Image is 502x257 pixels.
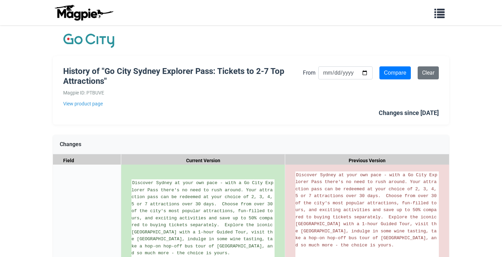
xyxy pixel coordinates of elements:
[418,66,439,79] a: Clear
[379,66,411,79] input: Compare
[63,89,303,97] div: Magpie ID: PTBUVE
[63,32,114,49] img: Company Logo
[295,172,439,248] span: Discover Sydney at your own pace - with a Go City Explorer Pass there's no need to rush around. Y...
[53,154,121,167] div: Field
[121,154,285,167] div: Current Version
[303,68,316,77] label: From
[379,108,439,118] div: Changes since [DATE]
[63,100,303,107] a: View product page
[285,154,449,167] div: Previous Version
[53,135,449,154] div: Changes
[53,4,114,21] img: logo-ab69f6fb50320c5b225c76a69d11143b.png
[63,66,303,86] h1: History of "Go City Sydney Explorer Pass: Tickets to 2-7 Top Attractions"
[131,180,275,256] span: Discover Sydney at your own pace - with a Go City Explorer Pass there's no need to rush around. Y...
